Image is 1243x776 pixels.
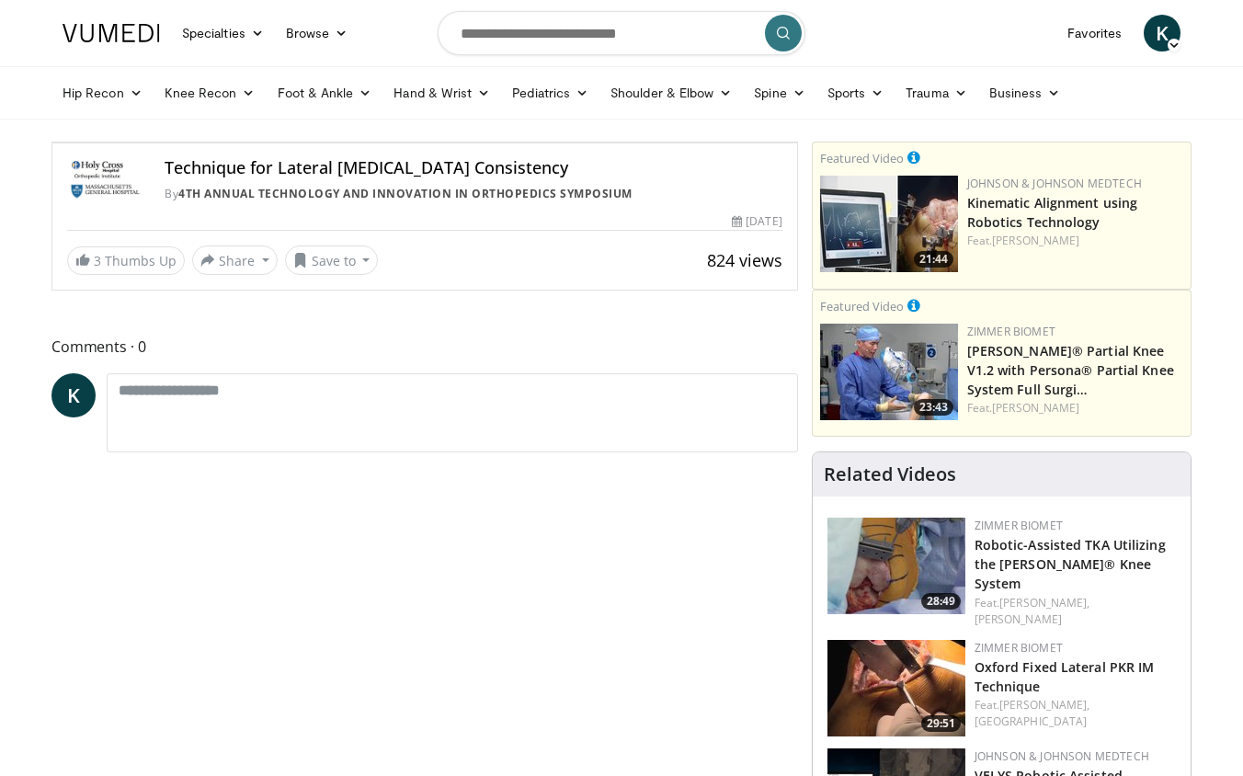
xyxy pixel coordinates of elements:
img: 3b1cd8cb-c291-4a02-b6ea-e2634d1e47bf.150x105_q85_crop-smart_upscale.jpg [827,640,965,736]
a: 28:49 [827,518,965,614]
a: Specialties [171,15,275,51]
a: Pediatrics [501,74,599,111]
span: 824 views [707,249,782,271]
a: [PERSON_NAME], [999,595,1089,611]
h4: Related Videos [824,463,956,485]
img: VuMedi Logo [63,24,160,42]
a: 29:51 [827,640,965,736]
a: Hand & Wrist [382,74,501,111]
img: 8628d054-67c0-4db7-8e0b-9013710d5e10.150x105_q85_crop-smart_upscale.jpg [827,518,965,614]
span: 21:44 [914,251,953,268]
img: 4th Annual Technology and Innovation in Orthopedics Symposium [67,158,143,202]
div: Feat. [975,595,1176,628]
a: Kinematic Alignment using Robotics Technology [967,194,1138,231]
a: Sports [816,74,895,111]
a: 3 Thumbs Up [67,246,185,275]
img: 85482610-0380-4aae-aa4a-4a9be0c1a4f1.150x105_q85_crop-smart_upscale.jpg [820,176,958,272]
a: Knee Recon [154,74,267,111]
div: Feat. [975,697,1176,730]
a: 4th Annual Technology and Innovation in Orthopedics Symposium [178,186,633,201]
div: By [165,186,782,202]
a: Johnson & Johnson MedTech [967,176,1142,191]
small: Featured Video [820,150,904,166]
a: Foot & Ankle [267,74,383,111]
h4: Technique for Lateral [MEDICAL_DATA] Consistency [165,158,782,178]
span: 29:51 [921,715,961,732]
a: [PERSON_NAME] [975,611,1062,627]
small: Featured Video [820,298,904,314]
a: [PERSON_NAME] [992,233,1079,248]
a: 23:43 [820,324,958,420]
a: [PERSON_NAME] [992,400,1079,416]
span: 23:43 [914,399,953,416]
img: 99b1778f-d2b2-419a-8659-7269f4b428ba.150x105_q85_crop-smart_upscale.jpg [820,324,958,420]
a: Browse [275,15,359,51]
a: Robotic-Assisted TKA Utilizing the [PERSON_NAME]® Knee System [975,536,1166,592]
div: Feat. [967,400,1183,417]
button: Save to [285,245,379,275]
a: K [51,373,96,417]
a: Hip Recon [51,74,154,111]
a: Spine [743,74,815,111]
a: Zimmer Biomet [967,324,1055,339]
a: Oxford Fixed Lateral PKR IM Technique [975,658,1155,695]
a: Shoulder & Elbow [599,74,743,111]
a: Favorites [1056,15,1133,51]
div: Feat. [967,233,1183,249]
a: 21:44 [820,176,958,272]
span: Comments 0 [51,335,798,359]
div: [DATE] [732,213,781,230]
a: Zimmer Biomet [975,640,1063,656]
a: K [1144,15,1180,51]
button: Share [192,245,278,275]
span: 28:49 [921,593,961,610]
a: Trauma [895,74,978,111]
input: Search topics, interventions [438,11,805,55]
span: 3 [94,252,101,269]
a: Johnson & Johnson MedTech [975,748,1149,764]
a: [PERSON_NAME]® Partial Knee V1.2 with Persona® Partial Knee System Full Surgi… [967,342,1174,398]
a: Business [978,74,1072,111]
a: [PERSON_NAME], [GEOGRAPHIC_DATA] [975,697,1090,729]
a: Zimmer Biomet [975,518,1063,533]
